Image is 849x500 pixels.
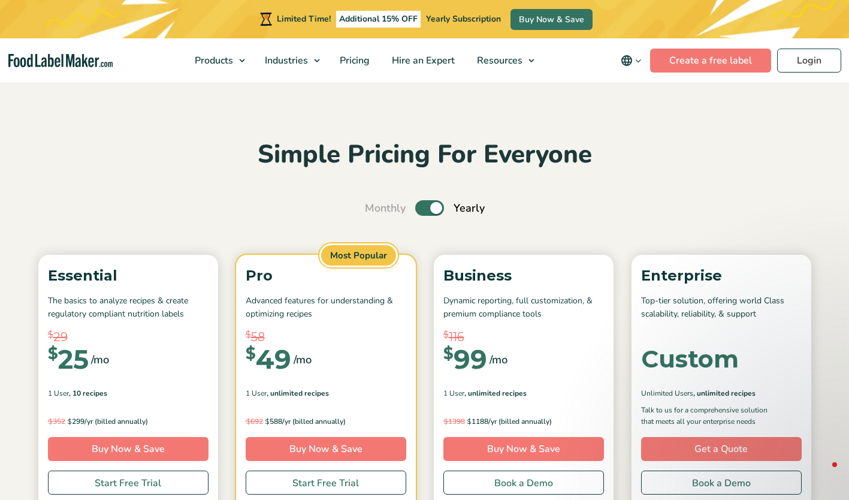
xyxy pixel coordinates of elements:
a: Book a Demo [443,471,604,495]
a: Book a Demo [641,471,802,495]
span: 1 User [48,388,69,399]
span: Additional 15% OFF [336,11,421,28]
h2: Simple Pricing For Everyone [32,138,817,171]
span: $ [246,328,251,342]
span: 58 [251,328,265,346]
span: $ [48,417,53,426]
span: $ [67,417,72,426]
span: , Unlimited Recipes [267,388,329,399]
span: Industries [261,54,309,67]
span: $ [265,417,270,426]
span: /mo [91,351,109,368]
p: Dynamic reporting, full customization, & premium compliance tools [443,294,604,321]
span: $ [48,346,58,362]
span: 1 User [246,388,267,399]
del: 352 [48,417,65,426]
p: Pro [246,264,406,287]
a: Login [777,49,841,73]
a: Start Free Trial [246,471,406,495]
p: Business [443,264,604,287]
label: Toggle [415,200,444,216]
a: Industries [254,38,326,83]
div: Custom [641,347,739,371]
span: $ [467,417,472,426]
a: Create a free label [650,49,771,73]
span: , 10 Recipes [69,388,107,399]
span: $ [443,346,454,362]
iframe: Intercom live chat [808,459,837,488]
a: Resources [466,38,540,83]
p: Enterprise [641,264,802,287]
a: Products [184,38,251,83]
span: $ [246,417,250,426]
p: The basics to analyze recipes & create regulatory compliant nutrition labels [48,294,209,321]
p: Top-tier solution, offering world Class scalability, reliability, & support [641,294,802,321]
p: 588/yr (billed annually) [246,415,406,427]
a: Buy Now & Save [246,437,406,461]
a: Buy Now & Save [48,437,209,461]
span: $ [48,328,53,342]
span: $ [246,346,256,362]
div: 99 [443,346,487,372]
a: Hire an Expert [381,38,463,83]
span: Yearly Subscription [426,13,501,25]
span: /mo [490,351,507,368]
p: Advanced features for understanding & optimizing recipes [246,294,406,321]
a: Start Free Trial [48,471,209,495]
span: Pricing [336,54,371,67]
span: Products [191,54,234,67]
span: $ [443,417,448,426]
span: $ [443,328,449,342]
div: 25 [48,346,89,372]
span: Resources [473,54,524,67]
span: Yearly [454,200,485,216]
span: Most Popular [319,243,398,268]
del: 692 [246,417,263,426]
span: 1 User [443,388,464,399]
span: Monthly [365,200,406,216]
a: Pricing [329,38,378,83]
span: 116 [449,328,464,346]
span: Hire an Expert [388,54,456,67]
del: 1398 [443,417,465,426]
span: Limited Time! [277,13,331,25]
p: 1188/yr (billed annually) [443,415,604,427]
p: 299/yr (billed annually) [48,415,209,427]
a: Buy Now & Save [443,437,604,461]
span: , Unlimited Recipes [464,388,527,399]
span: /mo [294,351,312,368]
span: 29 [53,328,68,346]
p: Essential [48,264,209,287]
a: Buy Now & Save [510,9,593,30]
div: 49 [246,346,291,372]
